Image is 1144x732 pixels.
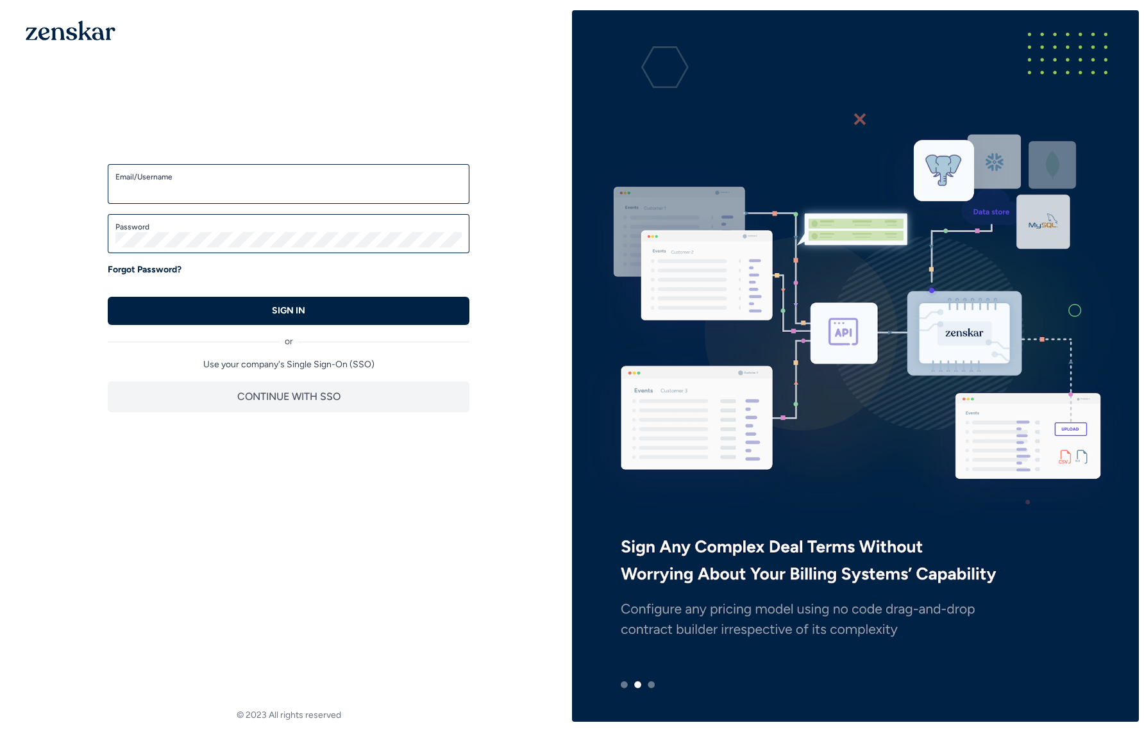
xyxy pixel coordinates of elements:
img: 1OGAJ2xQqyY4LXKgY66KYq0eOWRCkrZdAb3gUhuVAqdWPZE9SRJmCz+oDMSn4zDLXe31Ii730ItAGKgCKgCCgCikA4Av8PJUP... [26,21,115,40]
div: or [108,325,469,348]
footer: © 2023 All rights reserved [5,709,572,722]
button: CONTINUE WITH SSO [108,381,469,412]
button: SIGN IN [108,297,469,325]
p: Use your company's Single Sign-On (SSO) [108,358,469,371]
img: e3ZQAAAMhDCM8y96E9JIIDxLgAABAgQIECBAgAABAgQyAoJA5mpDCRAgQIAAAQIECBAgQIAAAQIECBAgQKAsIAiU37edAAECB... [572,2,1139,729]
label: Password [115,222,462,232]
a: Forgot Password? [108,263,181,276]
p: SIGN IN [272,304,305,317]
label: Email/Username [115,172,462,182]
